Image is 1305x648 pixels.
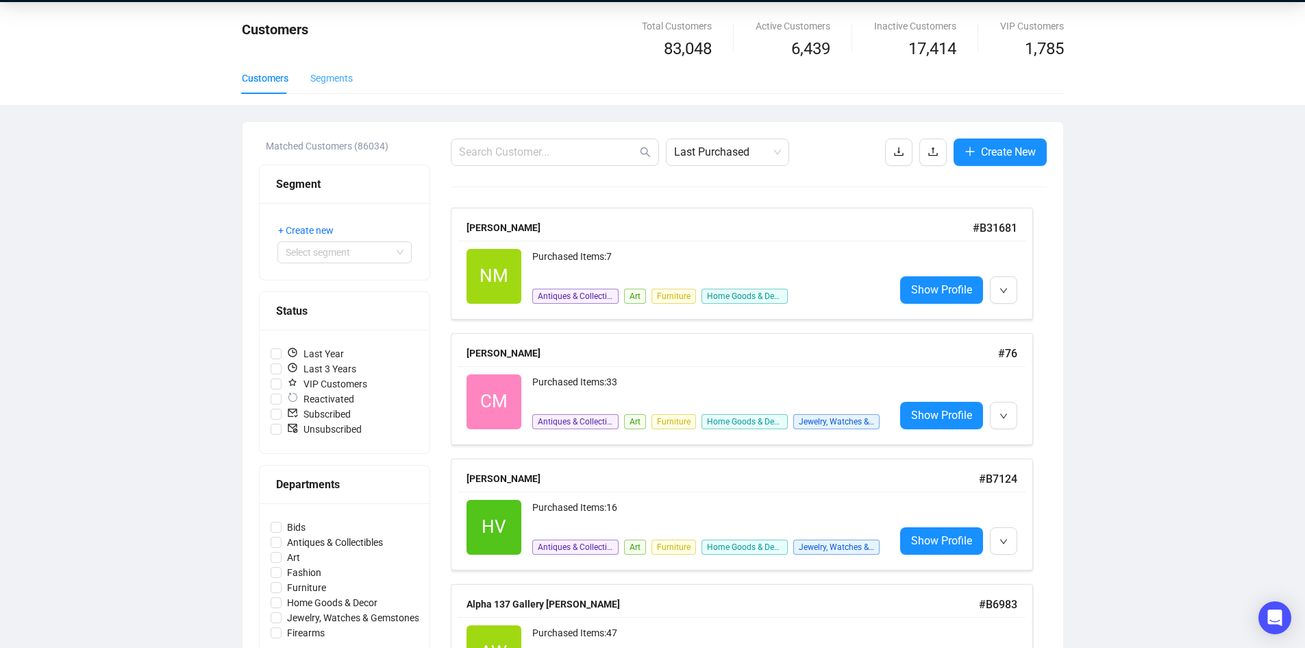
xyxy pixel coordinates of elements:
[276,302,413,320] div: Status
[756,19,830,34] div: Active Customers
[893,146,904,157] span: download
[624,540,646,555] span: Art
[282,610,425,625] span: Jewelry, Watches & Gemstones
[999,412,1008,420] span: down
[999,287,1008,295] span: down
[642,19,712,34] div: Total Customers
[282,520,311,535] span: Bids
[664,36,712,62] span: 83,048
[467,471,979,486] div: [PERSON_NAME]
[1258,601,1291,634] div: Open Intercom Messenger
[451,333,1047,445] a: [PERSON_NAME]#76CMPurchased Items:33Antiques & CollectiblesArtFurnitureHome Goods & DecorJewelry,...
[874,19,956,34] div: Inactive Customers
[793,540,880,555] span: Jewelry, Watches & Gemstones
[1000,19,1064,34] div: VIP Customers
[282,580,332,595] span: Furniture
[467,346,998,361] div: [PERSON_NAME]
[282,565,327,580] span: Fashion
[467,220,973,235] div: [PERSON_NAME]
[640,147,651,158] span: search
[998,347,1017,360] span: # 76
[282,392,360,407] span: Reactivated
[282,361,362,376] span: Last 3 Years
[282,376,373,392] span: VIP Customers
[276,476,413,493] div: Departments
[651,289,696,304] span: Furniture
[999,538,1008,546] span: down
[282,346,349,361] span: Last Year
[624,289,646,304] span: Art
[624,414,646,429] span: Art
[532,289,619,304] span: Antiques & Collectibles
[900,402,983,429] a: Show Profile
[532,374,884,402] div: Purchased Items: 33
[981,143,1036,160] span: Create New
[532,500,884,527] div: Purchased Items: 16
[911,407,972,424] span: Show Profile
[282,535,388,550] span: Antiques & Collectibles
[277,219,345,241] button: + Create new
[965,146,975,157] span: plus
[480,262,508,290] span: NM
[979,472,1017,485] span: # B7124
[459,144,637,160] input: Search Customer...
[911,281,972,298] span: Show Profile
[791,36,830,62] span: 6,439
[482,513,506,541] span: HV
[310,71,353,86] div: Segments
[701,540,788,555] span: Home Goods & Decor
[1025,36,1064,62] span: 1,785
[532,249,884,276] div: Purchased Items: 7
[282,422,367,437] span: Unsubscribed
[674,139,781,165] span: Last Purchased
[928,146,939,157] span: upload
[451,208,1047,320] a: [PERSON_NAME]#B31681NMPurchased Items:7Antiques & CollectiblesArtFurnitureHome Goods & DecorShow ...
[480,387,508,416] span: CM
[651,540,696,555] span: Furniture
[900,276,983,304] a: Show Profile
[266,139,430,154] div: Matched Customers (86034)
[532,540,619,555] span: Antiques & Collectibles
[242,71,288,86] div: Customers
[278,223,334,238] span: + Create new
[282,595,383,610] span: Home Goods & Decor
[911,532,972,549] span: Show Profile
[282,625,330,640] span: Firearms
[242,21,308,38] span: Customers
[900,527,983,555] a: Show Profile
[954,139,1047,166] button: Create New
[282,550,306,565] span: Art
[467,597,979,612] div: Alpha 137 Gallery [PERSON_NAME]
[973,221,1017,235] span: # B31681
[276,176,413,193] div: Segment
[651,414,696,429] span: Furniture
[701,414,788,429] span: Home Goods & Decor
[282,407,356,422] span: Subscribed
[451,459,1047,571] a: [PERSON_NAME]#B7124HVPurchased Items:16Antiques & CollectiblesArtFurnitureHome Goods & DecorJewel...
[701,289,788,304] span: Home Goods & Decor
[908,36,956,62] span: 17,414
[532,414,619,429] span: Antiques & Collectibles
[979,598,1017,611] span: # B6983
[793,414,880,429] span: Jewelry, Watches & Gemstones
